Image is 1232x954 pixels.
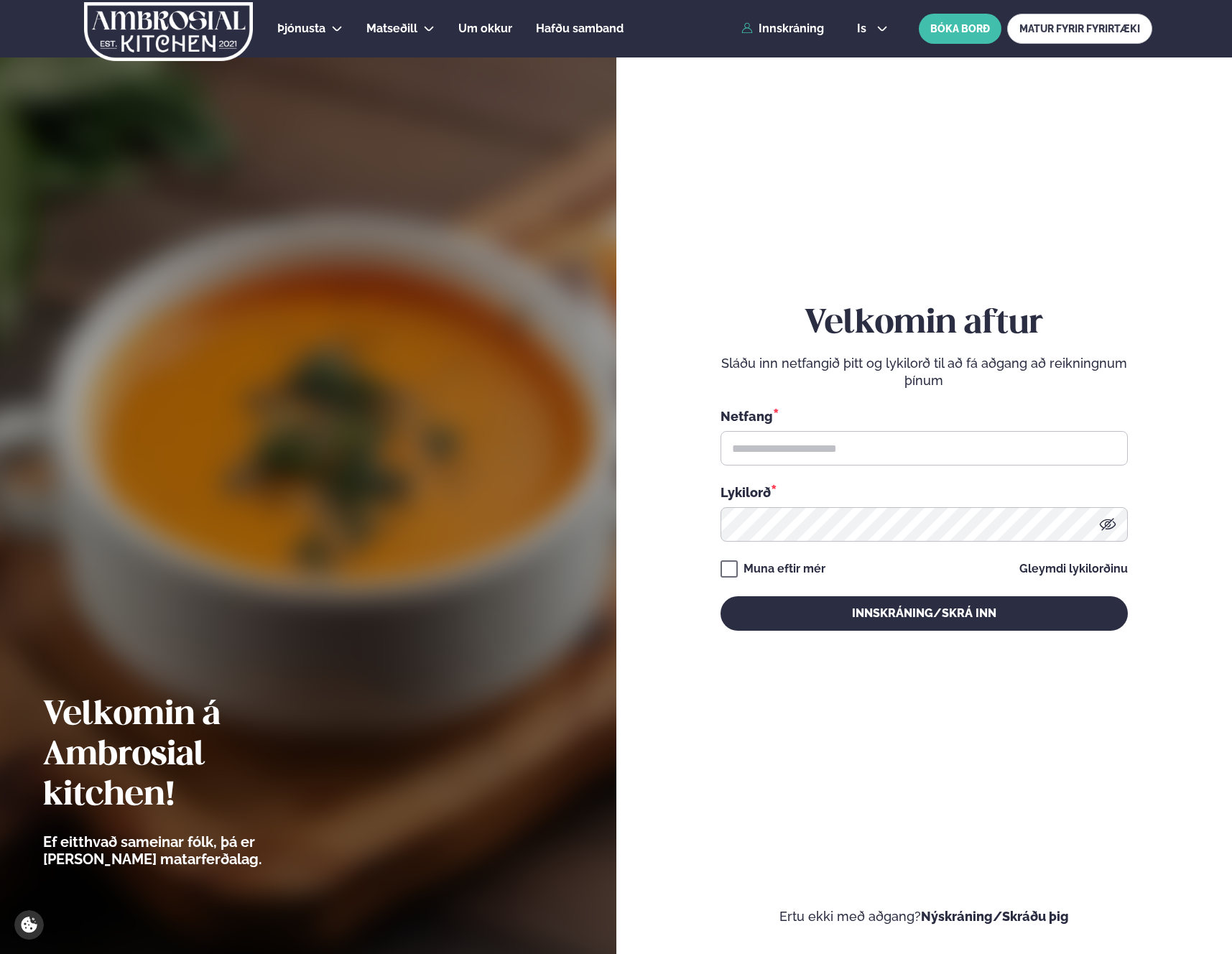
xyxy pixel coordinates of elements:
[366,22,417,35] span: Matseðill
[721,355,1128,389] p: Sláðu inn netfangið þitt og lykilorð til að fá aðgang að reikningnum þínum
[846,23,899,34] button: is
[458,20,512,37] a: Um okkur
[277,20,325,37] a: Þjónusta
[919,14,1001,44] button: BÓKA BORÐ
[14,910,44,940] a: Cookie settings
[721,407,1128,425] div: Netfang
[741,22,824,35] a: Innskráning
[857,23,871,34] span: is
[921,909,1069,924] a: Nýskráning/Skráðu þig
[366,20,417,37] a: Matseðill
[536,20,624,37] a: Hafðu samband
[1019,563,1128,575] a: Gleymdi lykilorðinu
[536,22,624,35] span: Hafðu samband
[43,833,341,868] p: Ef eitthvað sameinar fólk, þá er [PERSON_NAME] matarferðalag.
[659,908,1190,925] p: Ertu ekki með aðgang?
[277,22,325,35] span: Þjónusta
[721,304,1128,344] h2: Velkomin aftur
[83,2,254,61] img: logo
[43,695,341,816] h2: Velkomin á Ambrosial kitchen!
[458,22,512,35] span: Um okkur
[721,483,1128,501] div: Lykilorð
[721,596,1128,631] button: Innskráning/Skrá inn
[1007,14,1152,44] a: MATUR FYRIR FYRIRTÆKI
